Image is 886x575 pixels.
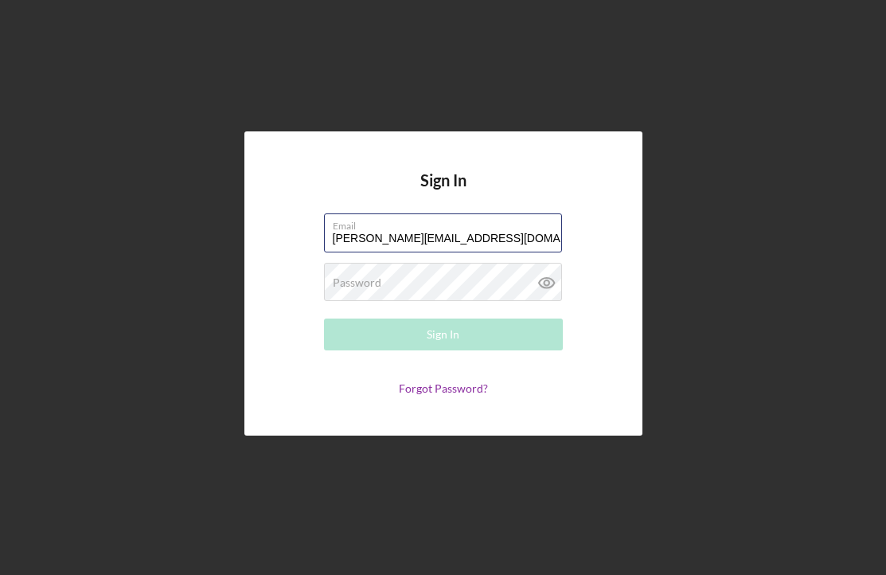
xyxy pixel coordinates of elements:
[427,319,459,350] div: Sign In
[420,171,466,213] h4: Sign In
[399,381,488,395] a: Forgot Password?
[333,214,562,232] label: Email
[324,319,563,350] button: Sign In
[333,276,381,289] label: Password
